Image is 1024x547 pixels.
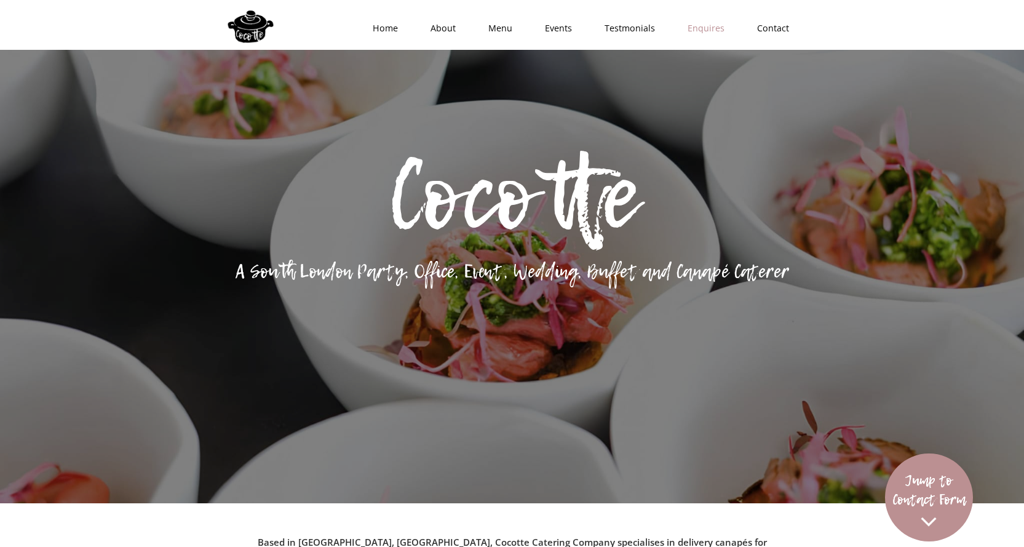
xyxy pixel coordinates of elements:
[525,10,584,47] a: Events
[468,10,525,47] a: Menu
[410,10,468,47] a: About
[584,10,667,47] a: Testmonials
[352,10,410,47] a: Home
[737,10,801,47] a: Contact
[667,10,737,47] a: Enquires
